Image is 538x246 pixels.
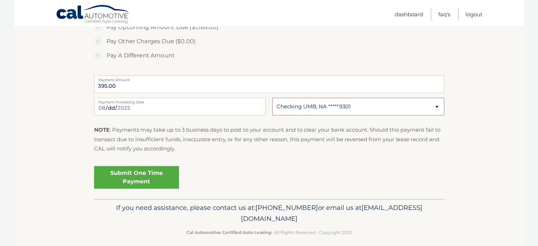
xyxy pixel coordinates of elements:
[94,166,179,189] a: Submit One Time Payment
[94,20,444,34] label: Pay Upcoming Amount Due ($1,185.00)
[56,5,130,25] a: Cal Automotive
[99,229,440,236] p: - All Rights Reserved - Copyright 2025
[438,8,450,20] a: FAQ's
[94,75,444,93] input: Payment Amount
[94,34,444,48] label: Pay Other Charges Due ($0.00)
[94,75,444,81] label: Payment Amount
[94,125,444,153] p: : Payments may take up to 3 business days to post to your account and to clear your bank account....
[255,204,318,212] span: [PHONE_NUMBER]
[94,98,266,115] input: Payment Date
[465,8,482,20] a: Logout
[99,202,440,225] p: If you need assistance, please contact us at: or email us at
[186,230,271,235] strong: Cal Automotive Certified Auto Leasing
[395,8,423,20] a: Dashboard
[94,126,110,133] strong: NOTE
[94,48,444,63] label: Pay A Different Amount
[94,98,266,103] label: Payment Processing Date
